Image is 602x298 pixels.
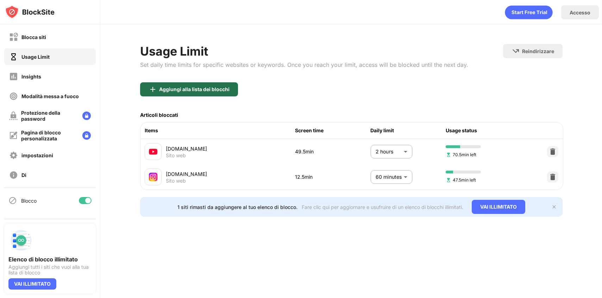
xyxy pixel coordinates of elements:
div: Sito web [166,178,186,184]
div: VAI ILLIMITATO [472,200,525,214]
img: about-off.svg [9,171,18,179]
img: customize-block-page-off.svg [9,131,18,140]
div: Pagina di blocco personalizzata [21,129,77,141]
span: 47.5min left [446,177,476,183]
div: Accesso [570,9,590,15]
div: 1 siti rimasti da aggiungere al tuo elenco di blocco. [177,204,297,210]
p: 2 hours [376,148,401,156]
div: [DOMAIN_NAME] [166,170,295,178]
div: Sito web [166,152,186,159]
div: VAI ILLIMITATO [8,278,56,290]
div: Fare clic qui per aggiornare e usufruire di un elenco di blocchi illimitati. [302,204,463,210]
div: Blocco [21,198,37,204]
img: push-block-list.svg [8,228,34,253]
img: block-off.svg [9,33,18,42]
div: Protezione della password [21,110,77,122]
div: Reindirizzare [522,48,554,54]
div: Usage Limit [140,44,468,58]
img: lock-menu.svg [82,131,91,140]
img: blocking-icon.svg [8,196,17,205]
div: [DOMAIN_NAME] [166,145,295,152]
div: Modalità messa a fuoco [21,93,79,99]
span: 70.5min left [446,151,476,158]
div: Usage status [446,127,521,134]
div: Usage Limit [21,54,50,60]
div: impostazioni [21,152,53,158]
div: Articoli bloccati [140,112,178,118]
img: time-usage-on.svg [9,52,18,61]
img: lock-menu.svg [82,112,91,120]
div: Set daily time limits for specific websites or keywords. Once you reach your limit, access will b... [140,61,468,68]
div: Blocca siti [21,34,46,40]
img: focus-off.svg [9,92,18,101]
div: Aggiungi tutti i siti che vuoi alla tua lista di blocco [8,264,92,275]
div: 49.5min [295,148,370,156]
img: insights-off.svg [9,72,18,81]
div: Insights [21,74,41,80]
div: Items [145,127,295,134]
img: hourglass-set.svg [446,152,451,158]
div: 12.5min [295,173,370,181]
div: Di [21,172,26,178]
img: logo-blocksite.svg [5,5,55,19]
div: Elenco di blocco illimitato [8,256,92,263]
img: settings-off.svg [9,151,18,160]
img: favicons [149,147,157,156]
img: x-button.svg [551,204,557,210]
div: Daily limit [370,127,446,134]
div: animation [505,5,553,19]
img: password-protection-off.svg [9,112,18,120]
img: favicons [149,173,157,181]
p: 60 minutes [376,173,401,181]
div: Screen time [295,127,370,134]
div: Aggiungi alla lista dei blocchi [159,87,230,92]
img: hourglass-set.svg [446,177,451,183]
